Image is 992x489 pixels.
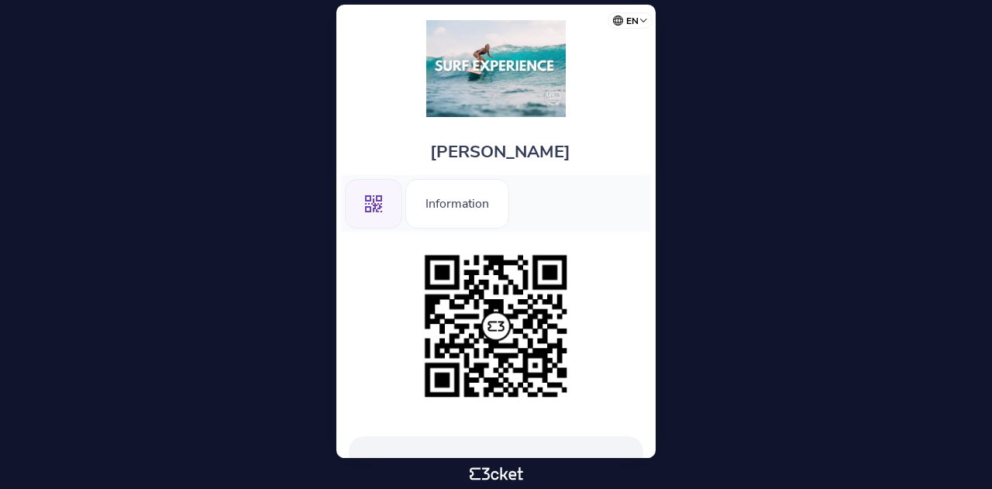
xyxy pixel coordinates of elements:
a: Information [405,194,509,211]
img: e0a04d38d4c844bda4f535ecd3ebfe23.png [417,247,575,405]
img: Surf Experience Caparica CATÓLICA SBE [426,20,566,117]
p: Tickets [361,455,637,472]
div: Information [405,179,509,229]
span: [PERSON_NAME] [430,140,570,164]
